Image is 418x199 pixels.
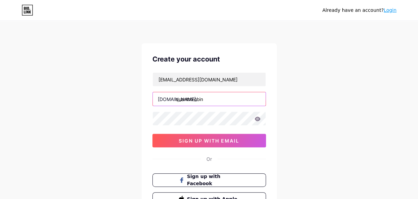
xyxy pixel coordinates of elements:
div: Or [206,155,212,163]
span: Sign up with Facebook [187,173,239,187]
button: sign up with email [152,134,266,147]
input: username [153,92,266,106]
a: Login [384,7,396,13]
div: [DOMAIN_NAME]/ [158,96,198,103]
span: sign up with email [179,138,239,144]
div: Create your account [152,54,266,64]
div: Already have an account? [322,7,396,14]
input: Email [153,73,266,86]
button: Sign up with Facebook [152,173,266,187]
